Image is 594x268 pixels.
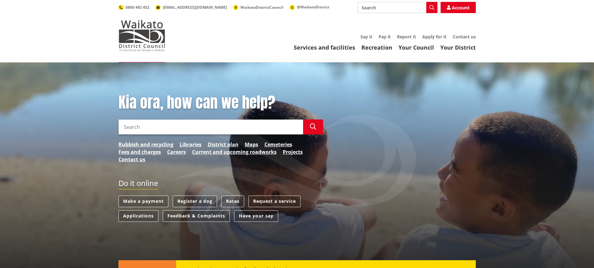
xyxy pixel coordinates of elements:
[441,2,476,13] a: Account
[398,44,434,51] a: Your Council
[118,148,161,156] a: Fees and charges
[118,20,165,51] img: Waikato District Council - Te Kaunihera aa Takiwaa o Waikato
[118,141,173,148] a: Rubbish and recycling
[118,94,323,112] h1: Kia ora, how can we help?
[221,196,244,207] a: Rates
[453,34,476,40] a: Contact us
[358,2,437,13] input: Search input
[290,4,329,10] a: @WaikatoDistrict
[167,148,186,156] a: Careers
[118,196,168,207] a: Make a payment
[297,4,329,10] span: @WaikatoDistrict
[163,5,227,10] span: [EMAIL_ADDRESS][DOMAIN_NAME]
[118,210,158,222] a: Applications
[126,5,149,10] span: 0800 492 452
[294,44,355,51] a: Services and facilities
[118,179,158,190] h2: Do it online
[379,34,391,40] a: Pay it
[360,34,372,40] a: Say it
[233,5,283,10] a: WaikatoDistrictCouncil
[163,210,230,222] a: Feedback & Complaints
[118,119,303,134] input: Search input
[361,44,392,51] a: Recreation
[397,34,416,40] a: Report it
[240,5,283,10] span: WaikatoDistrictCouncil
[283,148,303,156] a: Projects
[173,196,217,207] a: Register a dog
[264,141,292,148] a: Cemeteries
[118,156,145,163] a: Contact us
[156,5,227,10] a: [EMAIL_ADDRESS][DOMAIN_NAME]
[192,148,277,156] a: Current and upcoming roadworks
[440,44,476,51] a: Your District
[208,141,239,148] a: District plan
[245,141,258,148] a: Maps
[422,34,447,40] a: Apply for it
[180,141,201,148] a: Libraries
[234,210,278,222] a: Have your say
[118,5,149,10] a: 0800 492 452
[249,196,301,207] a: Request a service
